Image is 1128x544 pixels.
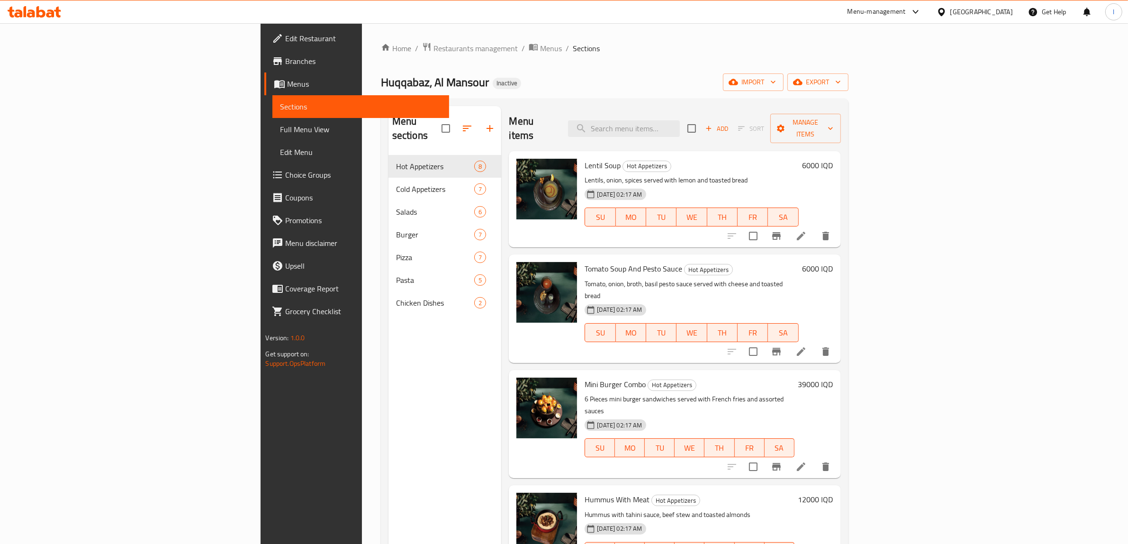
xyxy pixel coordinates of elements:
span: Choice Groups [285,169,442,181]
span: Promotions [285,215,442,226]
div: Pasta5 [388,269,502,291]
span: Add [704,123,730,134]
button: TU [646,323,677,342]
button: Add [702,121,732,136]
span: 1.0.0 [290,332,305,344]
span: Menus [540,43,562,54]
div: [GEOGRAPHIC_DATA] [950,7,1013,17]
button: SA [768,323,798,342]
span: Pizza [396,252,475,263]
nav: Menu sections [388,151,502,318]
div: items [474,161,486,172]
span: MO [620,326,642,340]
img: Mini Burger Combo [516,378,577,438]
div: items [474,274,486,286]
a: Grocery Checklist [264,300,449,323]
a: Full Menu View [272,118,449,141]
button: SU [585,438,615,457]
a: Promotions [264,209,449,232]
span: Select section [682,118,702,138]
div: items [474,229,486,240]
span: 2 [475,299,486,308]
span: TU [649,441,671,455]
a: Edit menu item [795,346,807,357]
button: TU [646,208,677,227]
span: Coverage Report [285,283,442,294]
span: Select to update [743,457,763,477]
button: MO [615,438,645,457]
span: WE [678,441,701,455]
a: Edit menu item [795,461,807,472]
span: Pasta [396,274,475,286]
h6: 39000 IQD [798,378,833,391]
span: Burger [396,229,475,240]
div: Inactive [493,78,521,89]
h6: 12000 IQD [798,493,833,506]
a: Upsell [264,254,449,277]
span: SU [589,441,611,455]
button: import [723,73,784,91]
span: Restaurants management [433,43,518,54]
span: Hot Appetizers [685,264,732,275]
button: FR [738,323,768,342]
button: MO [616,208,646,227]
span: MO [619,441,641,455]
a: Menus [264,73,449,95]
span: Sections [573,43,600,54]
span: Menu disclaimer [285,237,442,249]
a: Edit Restaurant [264,27,449,50]
button: WE [677,323,707,342]
div: items [474,183,486,195]
a: Coupons [264,186,449,209]
span: TU [650,326,673,340]
button: SU [585,208,615,227]
a: Menus [529,42,562,54]
button: WE [675,438,704,457]
span: FR [741,326,764,340]
a: Choice Groups [264,163,449,186]
div: Hot Appetizers [623,161,671,172]
button: SA [765,438,794,457]
span: Mini Burger Combo [585,377,646,391]
span: Select to update [743,342,763,362]
button: FR [738,208,768,227]
span: Chicken Dishes [396,297,475,308]
span: Upsell [285,260,442,272]
div: Hot Appetizers [396,161,475,172]
button: SU [585,323,615,342]
span: Select section first [732,121,770,136]
span: [DATE] 02:17 AM [593,305,646,314]
span: Version: [265,332,289,344]
span: Sections [280,101,442,112]
button: Branch-specific-item [765,225,788,247]
button: Manage items [770,114,841,143]
nav: breadcrumb [381,42,848,54]
p: 6 Pieces mini burger sandwiches served with French fries and assorted sauces [585,393,794,417]
div: Salads [396,206,475,218]
span: FR [739,441,761,455]
span: Select to update [743,226,763,246]
div: Hot Appetizers [648,380,696,391]
span: Full Menu View [280,124,442,135]
span: 7 [475,230,486,239]
span: Manage items [778,117,833,140]
div: Hot Appetizers [651,495,700,506]
span: Cold Appetizers [396,183,475,195]
div: Hot Appetizers8 [388,155,502,178]
button: TU [645,438,675,457]
span: Hot Appetizers [652,495,700,506]
span: WE [680,210,703,224]
span: [DATE] 02:17 AM [593,421,646,430]
span: Select all sections [436,118,456,138]
span: Get support on: [265,348,309,360]
div: Salads6 [388,200,502,223]
button: delete [814,340,837,363]
span: Sort sections [456,117,478,140]
h2: Menu items [509,114,556,143]
p: Lentils, onion, spices served with lemon and toasted bread [585,174,798,186]
span: SU [589,210,612,224]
